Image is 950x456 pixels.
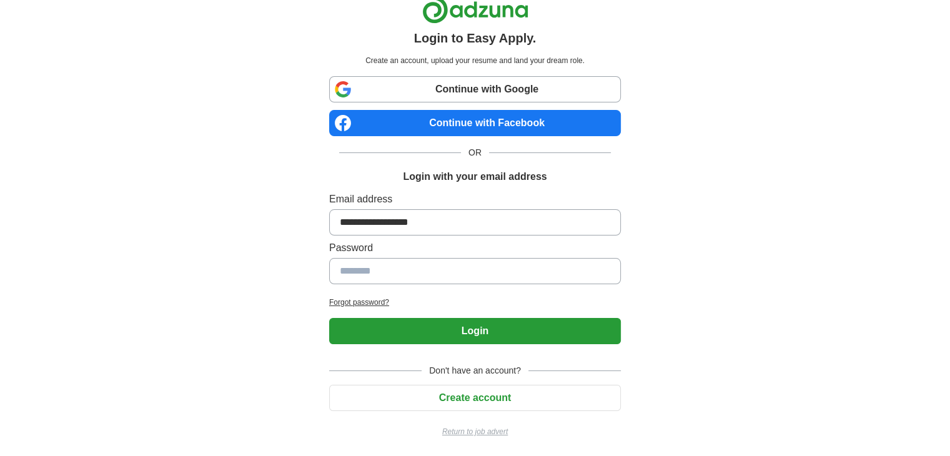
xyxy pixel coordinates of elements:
p: Create an account, upload your resume and land your dream role. [332,55,618,66]
h1: Login with your email address [403,169,547,184]
button: Create account [329,385,621,411]
h1: Login to Easy Apply. [414,29,537,47]
a: Continue with Facebook [329,110,621,136]
a: Continue with Google [329,76,621,102]
span: OR [461,146,489,159]
a: Forgot password? [329,297,621,308]
a: Create account [329,392,621,403]
label: Email address [329,192,621,207]
a: Return to job advert [329,426,621,437]
button: Login [329,318,621,344]
span: Don't have an account? [422,364,528,377]
label: Password [329,240,621,255]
